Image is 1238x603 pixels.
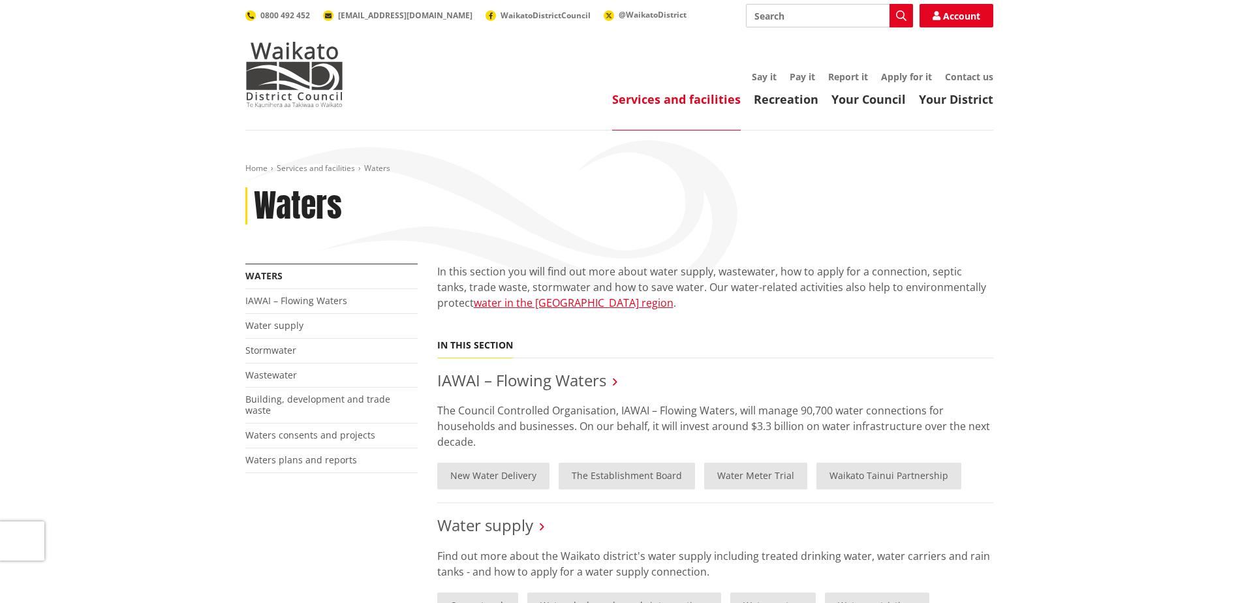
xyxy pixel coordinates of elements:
img: Waikato District Council - Te Kaunihera aa Takiwaa o Waikato [245,42,343,107]
a: Water Meter Trial [704,463,807,489]
a: Stormwater [245,344,296,356]
span: WaikatoDistrictCouncil [501,10,591,21]
p: In this section you will find out more about water supply, wastewater, how to apply for a connect... [437,264,993,326]
h1: Waters [254,187,342,225]
a: 0800 492 452 [245,10,310,21]
a: IAWAI – Flowing Waters [245,294,347,307]
a: Waikato Tainui Partnership [816,463,961,489]
a: The Establishment Board [559,463,695,489]
a: WaikatoDistrictCouncil [486,10,591,21]
span: [EMAIL_ADDRESS][DOMAIN_NAME] [338,10,472,21]
a: Waters [245,270,283,282]
nav: breadcrumb [245,163,993,174]
a: Water supply [245,319,303,332]
a: Waters plans and reports [245,454,357,466]
a: Account [920,4,993,27]
a: Services and facilities [277,162,355,174]
a: Say it [752,70,777,83]
a: Waters consents and projects [245,429,375,441]
p: Find out more about the Waikato district's water supply including treated drinking water, water c... [437,548,993,580]
a: Report it [828,70,868,83]
a: Your District [919,91,993,107]
span: Waters [364,162,390,174]
a: [EMAIL_ADDRESS][DOMAIN_NAME] [323,10,472,21]
a: Home [245,162,268,174]
a: Wastewater [245,369,297,381]
a: Pay it [790,70,815,83]
a: Water supply [437,514,533,536]
a: Recreation [754,91,818,107]
a: Building, development and trade waste [245,393,390,416]
a: @WaikatoDistrict [604,9,687,20]
a: Services and facilities [612,91,741,107]
span: @WaikatoDistrict [619,9,687,20]
a: IAWAI – Flowing Waters [437,369,606,391]
h5: In this section [437,340,513,351]
span: 0800 492 452 [260,10,310,21]
a: Apply for it [881,70,932,83]
input: Search input [746,4,913,27]
a: New Water Delivery [437,463,549,489]
a: Your Council [831,91,906,107]
a: water in the [GEOGRAPHIC_DATA] region [474,296,673,310]
a: Contact us [945,70,993,83]
p: The Council Controlled Organisation, IAWAI – Flowing Waters, will manage 90,700 water connections... [437,403,993,450]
